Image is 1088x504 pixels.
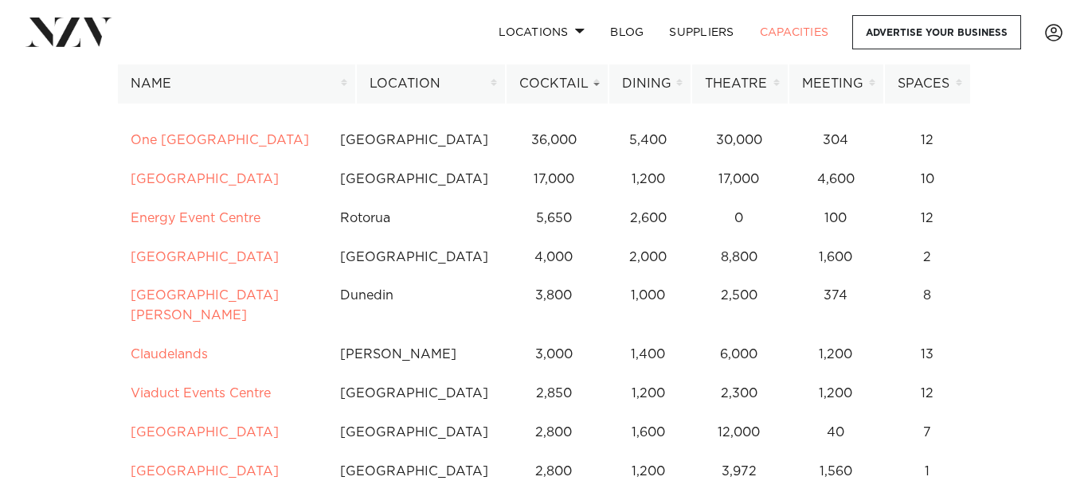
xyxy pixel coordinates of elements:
[691,374,788,413] td: 2,300
[131,212,260,225] a: Energy Event Centre
[606,238,691,277] td: 2,000
[327,276,502,335] td: Dunedin
[502,335,606,374] td: 3,000
[884,452,971,491] td: 1
[656,15,746,49] a: SUPPLIERS
[788,238,884,277] td: 1,600
[788,160,884,199] td: 4,600
[884,160,971,199] td: 10
[691,121,788,160] td: 30,000
[506,64,609,104] th: Cocktail: activate to sort column ascending
[609,64,691,104] th: Dining: activate to sort column ascending
[884,121,971,160] td: 12
[691,452,788,491] td: 3,972
[117,64,356,104] th: Name: activate to sort column ascending
[327,413,502,452] td: [GEOGRAPHIC_DATA]
[502,413,606,452] td: 2,800
[606,160,691,199] td: 1,200
[502,374,606,413] td: 2,850
[606,413,691,452] td: 1,600
[606,276,691,335] td: 1,000
[327,335,502,374] td: [PERSON_NAME]
[884,276,971,335] td: 8
[691,199,788,238] td: 0
[884,64,971,104] th: Spaces: activate to sort column ascending
[747,15,842,49] a: Capacities
[691,413,788,452] td: 12,000
[691,64,789,104] th: Theatre: activate to sort column ascending
[131,348,208,361] a: Claudelands
[691,238,788,277] td: 8,800
[131,134,309,147] a: One [GEOGRAPHIC_DATA]
[597,15,656,49] a: BLOG
[131,465,279,478] a: [GEOGRAPHIC_DATA]
[884,374,971,413] td: 12
[606,374,691,413] td: 1,200
[884,335,971,374] td: 13
[502,276,606,335] td: 3,800
[327,452,502,491] td: [GEOGRAPHIC_DATA]
[327,374,502,413] td: [GEOGRAPHIC_DATA]
[502,238,606,277] td: 4,000
[502,160,606,199] td: 17,000
[327,160,502,199] td: [GEOGRAPHIC_DATA]
[502,199,606,238] td: 5,650
[788,335,884,374] td: 1,200
[884,413,971,452] td: 7
[852,15,1021,49] a: Advertise your business
[356,64,506,104] th: Location: activate to sort column ascending
[486,15,597,49] a: Locations
[788,121,884,160] td: 304
[327,121,502,160] td: [GEOGRAPHIC_DATA]
[502,121,606,160] td: 36,000
[606,452,691,491] td: 1,200
[789,64,884,104] th: Meeting: activate to sort column ascending
[606,121,691,160] td: 5,400
[788,199,884,238] td: 100
[884,199,971,238] td: 12
[691,160,788,199] td: 17,000
[788,374,884,413] td: 1,200
[788,452,884,491] td: 1,560
[131,251,279,264] a: [GEOGRAPHIC_DATA]
[25,18,112,46] img: nzv-logo.png
[788,276,884,335] td: 374
[131,387,271,400] a: Viaduct Events Centre
[788,413,884,452] td: 40
[131,289,279,322] a: [GEOGRAPHIC_DATA][PERSON_NAME]
[131,426,279,439] a: [GEOGRAPHIC_DATA]
[327,199,502,238] td: Rotorua
[691,276,788,335] td: 2,500
[606,199,691,238] td: 2,600
[502,452,606,491] td: 2,800
[327,238,502,277] td: [GEOGRAPHIC_DATA]
[606,335,691,374] td: 1,400
[691,335,788,374] td: 6,000
[884,238,971,277] td: 2
[131,173,279,186] a: [GEOGRAPHIC_DATA]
